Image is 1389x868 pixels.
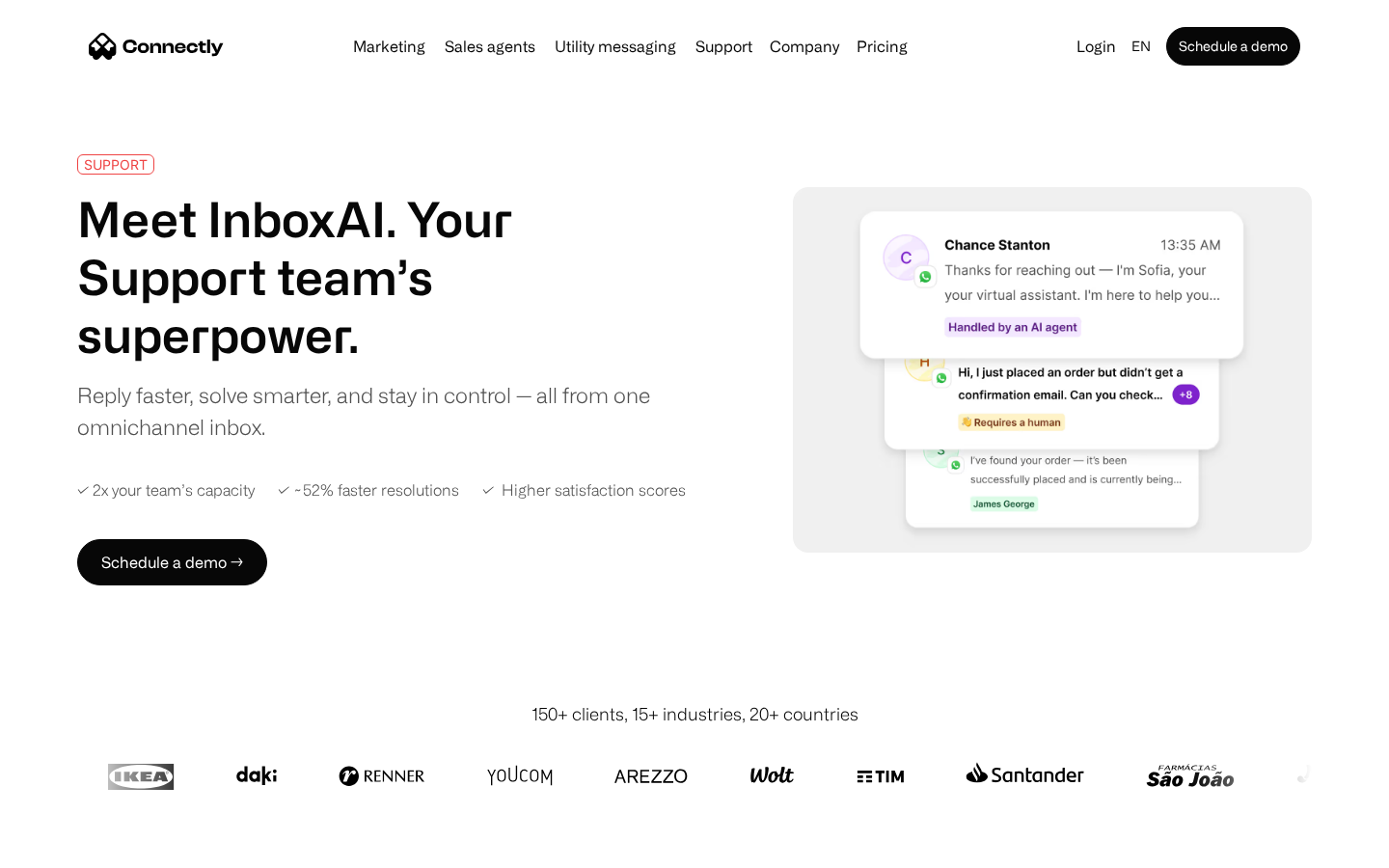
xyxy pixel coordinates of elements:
[688,39,760,54] a: Support
[1069,33,1124,60] a: Login
[84,157,148,172] div: SUPPORT
[345,39,433,54] a: Marketing
[77,481,255,500] div: ✓ 2x your team’s capacity
[770,33,839,60] div: Company
[1131,33,1151,60] div: en
[482,481,686,500] div: ✓ Higher satisfaction scores
[77,190,664,364] h1: Meet InboxAI. Your Support team’s superpower.
[19,832,116,861] aside: Language selected: English
[849,39,915,54] a: Pricing
[1166,27,1300,66] a: Schedule a demo
[77,379,664,443] div: Reply faster, solve smarter, and stay in control — all from one omnichannel inbox.
[77,539,267,585] a: Schedule a demo →
[547,39,684,54] a: Utility messaging
[531,701,858,727] div: 150+ clients, 15+ industries, 20+ countries
[437,39,543,54] a: Sales agents
[39,834,116,861] ul: Language list
[278,481,459,500] div: ✓ ~52% faster resolutions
